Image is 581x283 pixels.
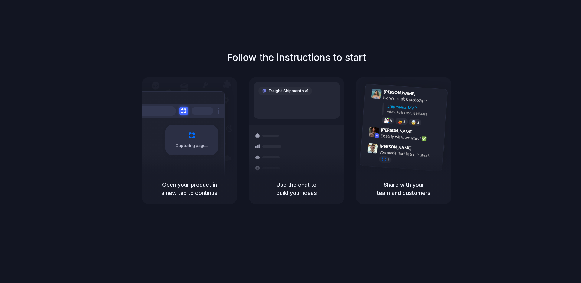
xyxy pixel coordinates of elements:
[381,126,413,135] span: [PERSON_NAME]
[390,119,392,122] span: 8
[383,95,444,105] div: Here's a quick prototype
[256,181,337,197] h5: Use the chat to build your ideas
[383,88,415,97] span: [PERSON_NAME]
[379,149,440,159] div: you made that in 5 minutes?!
[387,109,442,118] div: Added by [PERSON_NAME]
[417,121,419,124] span: 3
[380,133,441,143] div: Exactly what we need! ✅
[417,91,430,98] span: 9:41 AM
[411,120,416,125] div: 🤯
[403,120,405,123] span: 5
[363,181,444,197] h5: Share with your team and customers
[413,145,426,153] span: 9:47 AM
[176,143,209,149] span: Capturing page
[149,181,230,197] h5: Open your product in a new tab to continue
[227,50,366,65] h1: Follow the instructions to start
[380,143,412,151] span: [PERSON_NAME]
[415,129,427,137] span: 9:42 AM
[269,88,308,94] span: Freight Shipments v1
[387,103,443,113] div: Shipments MVP
[387,158,389,161] span: 1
